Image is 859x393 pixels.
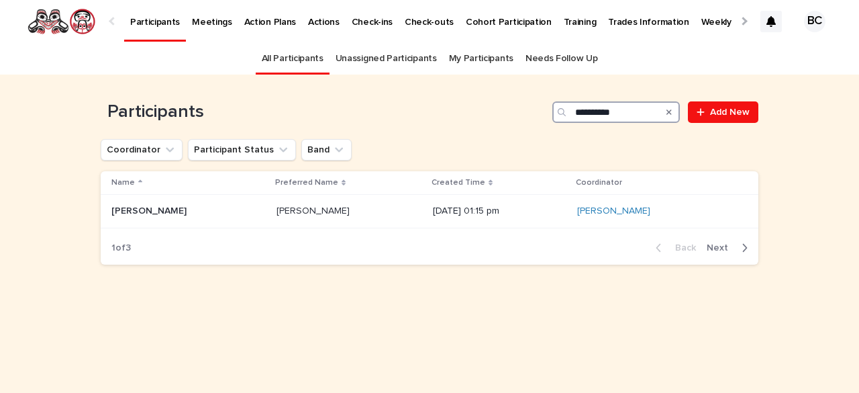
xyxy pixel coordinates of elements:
a: [PERSON_NAME] [577,206,650,217]
input: Search [552,101,680,123]
p: [PERSON_NAME] [111,203,189,217]
p: Created Time [432,175,485,190]
h1: Participants [101,101,547,123]
span: Add New [710,107,750,117]
button: Band [301,139,352,161]
tr: [PERSON_NAME][PERSON_NAME] [PERSON_NAME][PERSON_NAME] [DATE] 01:15 pm[PERSON_NAME] [101,195,758,228]
a: My Participants [449,43,513,75]
button: Back [645,242,701,254]
p: [DATE] 01:15 pm [433,206,566,217]
p: 1 of 3 [101,232,142,265]
p: [PERSON_NAME] [276,203,352,217]
button: Next [701,242,758,254]
p: Coordinator [576,175,622,190]
button: Coordinator [101,139,183,161]
img: rNyI97lYS1uoOg9yXW8k [27,8,96,35]
a: Unassigned Participants [336,43,437,75]
p: Name [111,175,135,190]
a: Add New [688,101,758,123]
span: Back [667,243,696,253]
button: Participant Status [188,139,296,161]
div: BC [804,11,825,32]
span: Next [707,243,736,253]
a: Needs Follow Up [525,43,597,75]
a: All Participants [262,43,323,75]
p: Preferred Name [275,175,338,190]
